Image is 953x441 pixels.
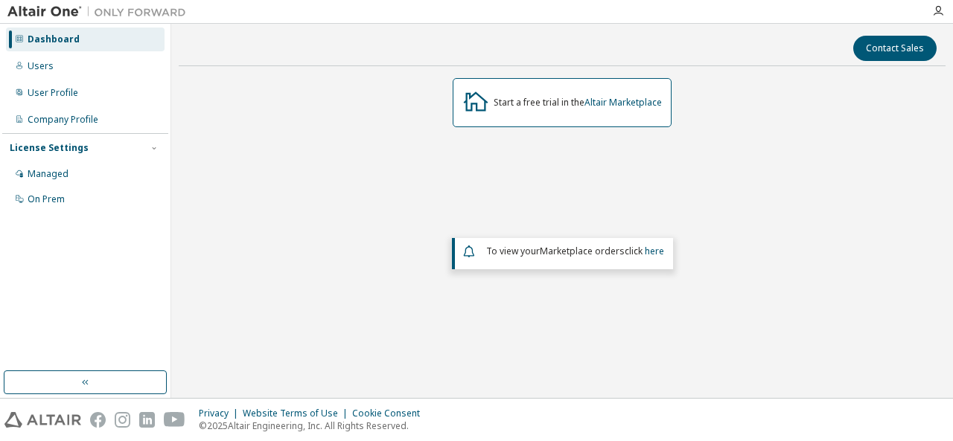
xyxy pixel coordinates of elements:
span: To view your click [486,245,664,257]
em: Marketplace orders [540,245,625,257]
img: youtube.svg [164,412,185,428]
a: here [645,245,664,257]
div: Cookie Consent [352,408,429,419]
div: Privacy [199,408,243,419]
div: License Settings [10,142,89,154]
div: Website Terms of Use [243,408,352,419]
div: User Profile [28,87,78,99]
div: Company Profile [28,114,98,126]
img: facebook.svg [90,412,106,428]
div: Users [28,60,54,72]
img: instagram.svg [115,412,130,428]
img: linkedin.svg [139,412,155,428]
img: Altair One [7,4,194,19]
button: Contact Sales [853,36,937,61]
div: Start a free trial in the [494,97,662,109]
a: Altair Marketplace [584,96,662,109]
div: Managed [28,168,68,180]
div: Dashboard [28,33,80,45]
p: © 2025 Altair Engineering, Inc. All Rights Reserved. [199,419,429,432]
img: altair_logo.svg [4,412,81,428]
div: On Prem [28,193,65,205]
